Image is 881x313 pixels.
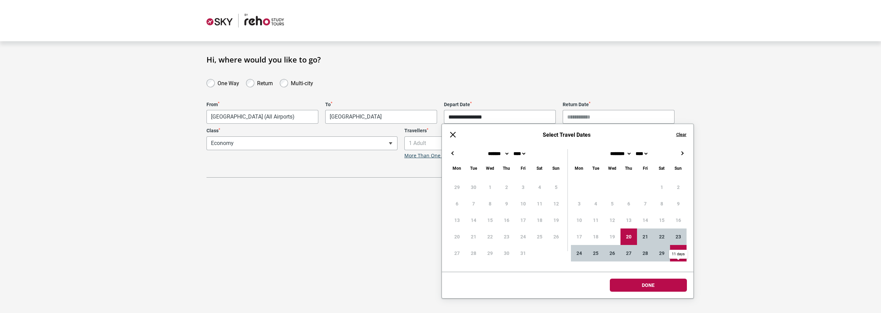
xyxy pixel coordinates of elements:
[571,164,587,172] div: Monday
[206,55,675,64] h1: Hi, where would you like to go?
[291,78,313,87] label: Multi-city
[404,153,464,159] a: More Than One Traveller?
[670,164,687,172] div: Sunday
[465,164,482,172] div: Tuesday
[637,228,654,245] div: 21
[444,102,556,108] label: Depart Date
[207,137,397,150] span: Economy
[678,149,687,157] button: →
[404,136,595,150] span: 1 Adult
[654,228,670,245] div: 22
[620,245,637,261] div: 27
[670,245,687,261] div: 30
[482,164,498,172] div: Wednesday
[610,279,687,292] button: Done
[587,164,604,172] div: Tuesday
[620,228,637,245] div: 20
[604,245,620,261] div: 26
[604,164,620,172] div: Wednesday
[571,245,587,261] div: 24
[449,149,457,157] button: ←
[654,164,670,172] div: Saturday
[515,164,531,172] div: Friday
[498,164,515,172] div: Thursday
[531,164,548,172] div: Saturday
[587,245,604,261] div: 25
[217,78,239,87] label: One Way
[563,102,675,108] label: Return Date
[206,128,397,134] label: Class
[207,110,318,123] span: Melbourne, Australia
[404,128,595,134] label: Travellers
[206,110,318,124] span: Melbourne, Australia
[206,136,397,150] span: Economy
[620,164,637,172] div: Thursday
[637,245,654,261] div: 28
[637,164,654,172] div: Friday
[548,164,564,172] div: Sunday
[257,78,273,87] label: Return
[654,245,670,261] div: 29
[676,132,687,138] button: Clear
[670,228,687,245] div: 23
[325,102,437,108] label: To
[326,110,437,123] span: Ho Chi Minh City, Vietnam
[449,164,465,172] div: Monday
[405,137,595,150] span: 1 Adult
[464,132,669,138] h6: Select Travel Dates
[206,102,318,108] label: From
